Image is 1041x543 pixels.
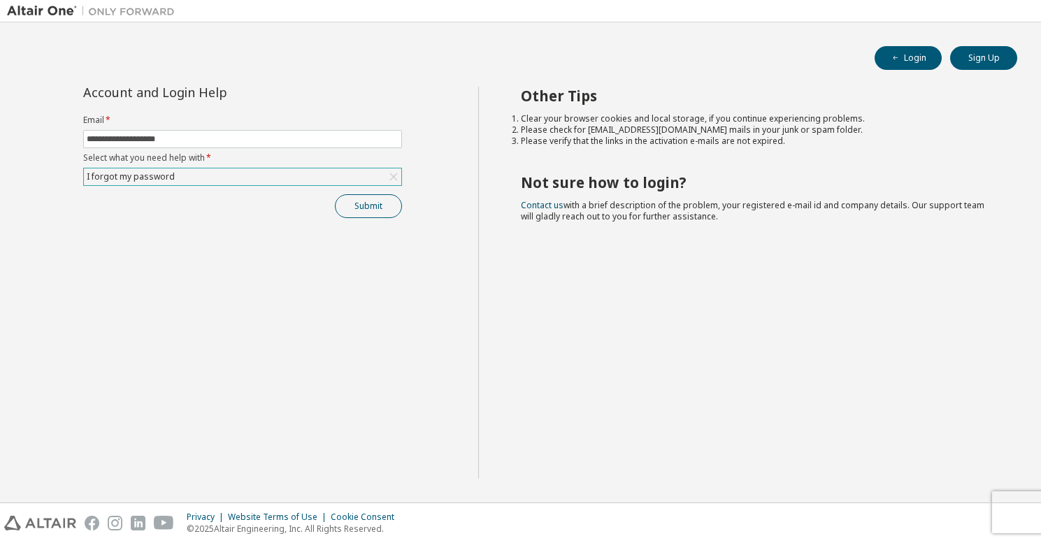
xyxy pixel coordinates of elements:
[83,87,338,98] div: Account and Login Help
[228,512,331,523] div: Website Terms of Use
[4,516,76,530] img: altair_logo.svg
[521,113,992,124] li: Clear your browser cookies and local storage, if you continue experiencing problems.
[331,512,403,523] div: Cookie Consent
[84,168,401,185] div: I forgot my password
[521,173,992,191] h2: Not sure how to login?
[131,516,145,530] img: linkedin.svg
[950,46,1017,70] button: Sign Up
[7,4,182,18] img: Altair One
[85,169,177,184] div: I forgot my password
[83,152,402,164] label: Select what you need help with
[875,46,942,70] button: Login
[521,136,992,147] li: Please verify that the links in the activation e-mails are not expired.
[108,516,122,530] img: instagram.svg
[154,516,174,530] img: youtube.svg
[521,199,563,211] a: Contact us
[521,87,992,105] h2: Other Tips
[521,124,992,136] li: Please check for [EMAIL_ADDRESS][DOMAIN_NAME] mails in your junk or spam folder.
[187,523,403,535] p: © 2025 Altair Engineering, Inc. All Rights Reserved.
[521,199,984,222] span: with a brief description of the problem, your registered e-mail id and company details. Our suppo...
[335,194,402,218] button: Submit
[187,512,228,523] div: Privacy
[85,516,99,530] img: facebook.svg
[83,115,402,126] label: Email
